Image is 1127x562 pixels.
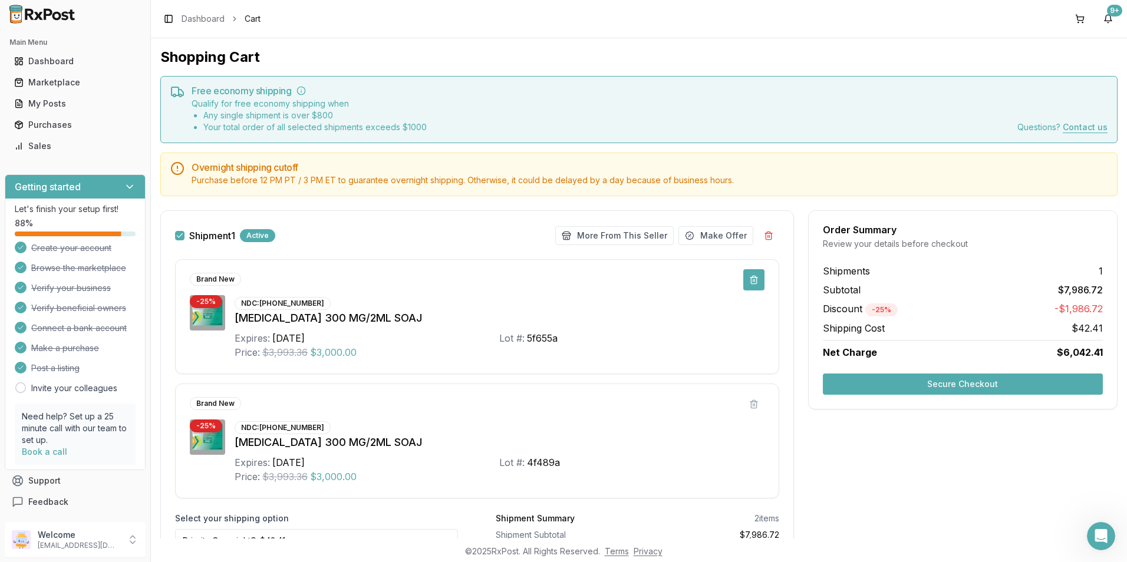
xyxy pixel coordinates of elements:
[245,13,261,25] span: Cart
[31,262,126,274] span: Browse the marketplace
[235,297,331,310] div: NDC: [PHONE_NUMBER]
[823,303,898,315] span: Discount
[9,51,141,72] a: Dashboard
[190,295,222,308] div: - 25 %
[182,13,225,25] a: Dashboard
[310,470,357,484] span: $3,000.00
[192,98,427,133] div: Qualify for free economy shipping when
[9,93,141,114] a: My Posts
[31,322,127,334] span: Connect a bank account
[823,264,870,278] span: Shipments
[1057,345,1103,359] span: $6,042.41
[1099,9,1118,28] button: 9+
[14,119,136,131] div: Purchases
[175,513,458,524] label: Select your shipping option
[1087,522,1115,550] iframe: Intercom live chat
[865,303,898,316] div: - 25 %
[5,470,146,491] button: Support
[499,455,525,470] div: Lot #:
[14,140,136,152] div: Sales
[5,5,80,24] img: RxPost Logo
[31,242,111,254] span: Create your account
[5,52,146,71] button: Dashboard
[14,55,136,67] div: Dashboard
[496,529,632,541] div: Shipment Subtotal
[9,135,141,157] a: Sales
[22,447,67,457] a: Book a call
[9,38,141,47] h2: Main Menu
[15,217,33,229] span: 88 %
[240,229,275,242] div: Active
[823,321,885,335] span: Shipping Cost
[38,541,120,550] p: [EMAIL_ADDRESS][DOMAIN_NAME]
[5,94,146,113] button: My Posts
[527,331,558,345] div: 5f655a
[555,226,674,245] button: More From This Seller
[235,434,764,451] div: [MEDICAL_DATA] 300 MG/2ML SOAJ
[5,491,146,513] button: Feedback
[190,397,241,410] div: Brand New
[754,513,779,524] div: 2 items
[190,419,225,455] img: Dupixent 300 MG/2ML SOAJ
[272,455,305,470] div: [DATE]
[262,345,308,359] span: $3,993.36
[1099,264,1103,278] span: 1
[1107,5,1122,16] div: 9+
[678,226,753,245] button: Make Offer
[642,529,779,541] div: $7,986.72
[823,225,1103,234] div: Order Summary
[9,72,141,93] a: Marketplace
[31,382,117,394] a: Invite your colleagues
[9,114,141,135] a: Purchases
[823,283,861,297] span: Subtotal
[496,513,575,524] div: Shipment Summary
[14,77,136,88] div: Marketplace
[1058,283,1103,297] span: $7,986.72
[190,295,225,330] img: Dupixent 300 MG/2ML SOAJ
[28,496,68,508] span: Feedback
[272,331,305,345] div: [DATE]
[235,345,260,359] div: Price:
[15,180,81,194] h3: Getting started
[634,546,663,556] a: Privacy
[31,342,99,354] span: Make a purchase
[5,137,146,156] button: Sales
[190,419,222,432] div: - 25 %
[38,529,120,541] p: Welcome
[235,310,764,326] div: [MEDICAL_DATA] 300 MG/2ML SOAJ
[192,163,1108,172] h5: Overnight shipping cutoff
[1017,121,1108,133] div: Questions?
[499,331,525,345] div: Lot #:
[203,121,427,133] li: Your total order of all selected shipments exceeds $ 1000
[15,203,136,215] p: Let's finish your setup first!
[31,302,126,314] span: Verify beneficial owners
[262,470,308,484] span: $3,993.36
[190,273,241,286] div: Brand New
[203,110,427,121] li: Any single shipment is over $ 800
[160,48,1118,67] h1: Shopping Cart
[235,421,331,434] div: NDC: [PHONE_NUMBER]
[527,455,560,470] div: 4f489a
[605,546,629,556] a: Terms
[1072,321,1103,335] span: $42.41
[235,470,260,484] div: Price:
[1054,302,1103,316] span: -$1,986.72
[823,346,877,358] span: Net Charge
[189,231,235,240] span: Shipment 1
[823,373,1103,395] button: Secure Checkout
[235,331,270,345] div: Expires:
[5,115,146,134] button: Purchases
[14,98,136,110] div: My Posts
[192,86,1108,95] h5: Free economy shipping
[31,362,80,374] span: Post a listing
[12,530,31,549] img: User avatar
[192,174,1108,186] div: Purchase before 12 PM PT / 3 PM ET to guarantee overnight shipping. Otherwise, it could be delaye...
[182,13,261,25] nav: breadcrumb
[310,345,357,359] span: $3,000.00
[31,282,111,294] span: Verify your business
[5,73,146,92] button: Marketplace
[22,411,128,446] p: Need help? Set up a 25 minute call with our team to set up.
[235,455,270,470] div: Expires:
[823,238,1103,250] div: Review your details before checkout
